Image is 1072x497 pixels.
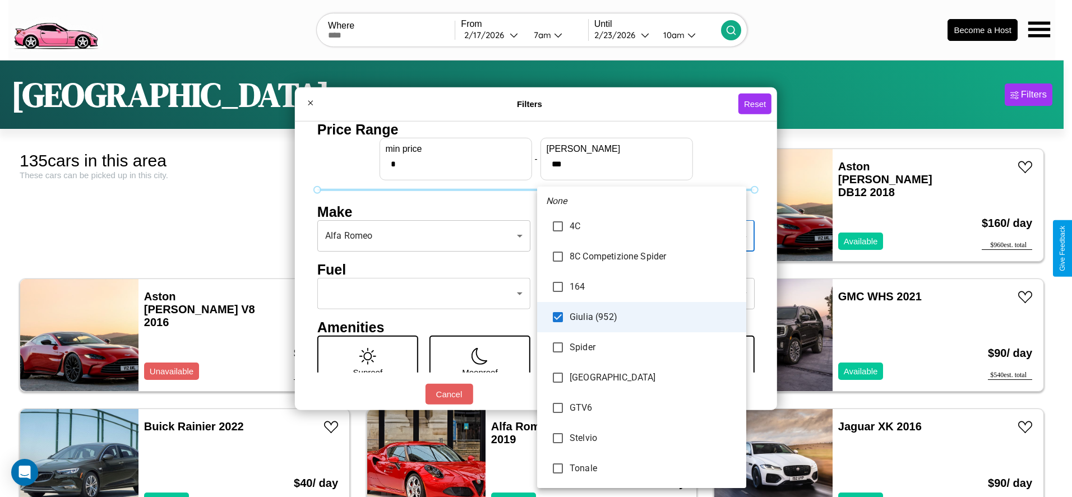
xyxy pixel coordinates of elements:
[570,310,737,324] span: Giulia (952)
[570,401,737,415] span: GTV6
[11,459,38,486] div: Open Intercom Messenger
[546,194,567,208] em: None
[570,341,737,354] span: Spider
[570,280,737,294] span: 164
[570,371,737,384] span: [GEOGRAPHIC_DATA]
[570,462,737,475] span: Tonale
[570,220,737,233] span: 4C
[570,431,737,445] span: Stelvio
[570,250,737,263] span: 8C Competizione Spider
[1059,226,1066,271] div: Give Feedback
